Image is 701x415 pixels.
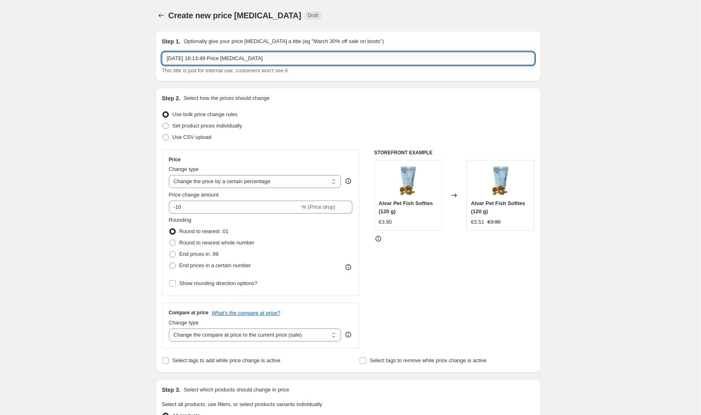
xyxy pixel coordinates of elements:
[169,156,181,163] h3: Price
[169,192,219,198] span: Price change amount
[302,204,335,210] span: % (Price drop)
[183,94,270,102] p: Select how the prices should change
[471,200,525,214] span: Alvar Pet Fish Softies (120 g)
[173,111,237,117] span: Use bulk price change rules
[179,228,229,234] span: Round to nearest .01
[173,134,211,140] span: Use CSV upload
[169,201,300,214] input: -15
[374,149,535,156] h6: STOREFRONT EXAMPLE
[169,166,199,172] span: Change type
[179,262,251,268] span: End prices in a certain number
[471,218,484,226] div: €3.51
[179,280,257,286] span: Show rounding direction options?
[169,309,209,316] h3: Compare at price
[370,357,487,363] span: Select tags to remove while price change is active
[344,331,352,339] div: help
[379,218,392,226] div: €3.90
[344,177,352,185] div: help
[183,386,289,394] p: Select which products should change in price
[155,10,167,21] button: Price change jobs
[162,52,535,65] input: 30% off holiday sale
[308,12,318,19] span: Draft
[162,37,181,45] h2: Step 1.
[162,401,322,407] span: Select all products, use filters, or select products variants individually
[484,164,517,197] img: chicken_softies_square-1_80x.png
[169,320,199,326] span: Change type
[162,386,181,394] h2: Step 3.
[392,164,424,197] img: chicken_softies_square-1_80x.png
[169,217,192,223] span: Rounding
[162,94,181,102] h2: Step 2.
[179,251,219,257] span: End prices in .99
[168,11,302,20] span: Create new price [MEDICAL_DATA]
[173,357,280,363] span: Select tags to add while price change is active
[162,67,288,73] span: This title is just for internal use, customers won't see it
[379,200,433,214] span: Alvar Pet Fish Softies (120 g)
[173,123,242,129] span: Set product prices individually
[179,240,255,246] span: Round to nearest whole number
[183,37,384,45] p: Optionally give your price [MEDICAL_DATA] a title (eg "March 30% off sale on boots")
[212,310,280,316] button: What's the compare at price?
[487,218,501,226] strike: €3.90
